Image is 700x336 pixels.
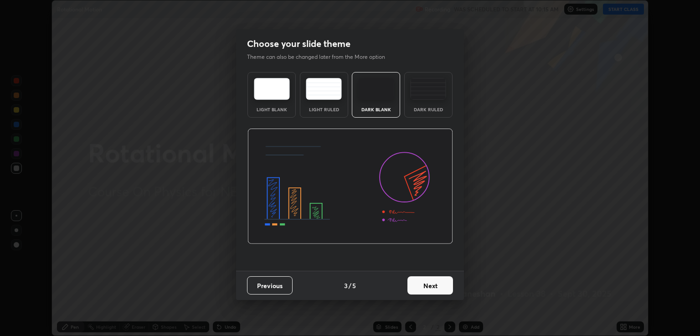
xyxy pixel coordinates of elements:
[247,53,395,61] p: Theme can also be changed later from the More option
[306,78,342,100] img: lightRuledTheme.5fabf969.svg
[358,107,394,112] div: Dark Blank
[407,276,453,295] button: Next
[358,78,394,100] img: darkTheme.f0cc69e5.svg
[247,276,293,295] button: Previous
[344,281,348,290] h4: 3
[410,78,446,100] img: darkRuledTheme.de295e13.svg
[247,38,350,50] h2: Choose your slide theme
[352,281,356,290] h4: 5
[410,107,447,112] div: Dark Ruled
[254,78,290,100] img: lightTheme.e5ed3b09.svg
[306,107,342,112] div: Light Ruled
[247,129,453,244] img: darkThemeBanner.d06ce4a2.svg
[349,281,351,290] h4: /
[253,107,290,112] div: Light Blank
